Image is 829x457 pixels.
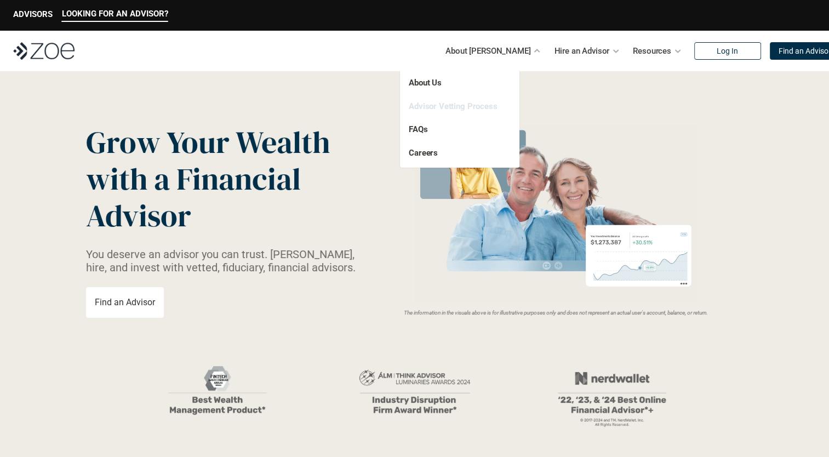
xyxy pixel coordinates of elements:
[86,248,369,274] p: You deserve an advisor you can trust. [PERSON_NAME], hire, and invest with vetted, fiduciary, fin...
[409,148,438,158] a: Careers
[86,158,307,237] span: with a Financial Advisor
[694,42,761,60] a: Log In
[554,43,609,59] p: Hire an Advisor
[62,9,168,19] p: LOOKING FOR AN ADVISOR?
[409,124,427,134] a: FAQs
[633,43,671,59] p: Resources
[95,297,155,307] p: Find an Advisor
[717,47,738,56] p: Log In
[404,310,708,316] em: The information in the visuals above is for illustrative purposes only and does not represent an ...
[409,101,498,111] a: Advisor Vetting Process
[86,121,330,163] span: Grow Your Wealth
[13,9,53,19] p: ADVISORS
[445,43,530,59] p: About [PERSON_NAME]
[86,287,164,318] a: Find an Advisor
[409,78,442,88] a: About Us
